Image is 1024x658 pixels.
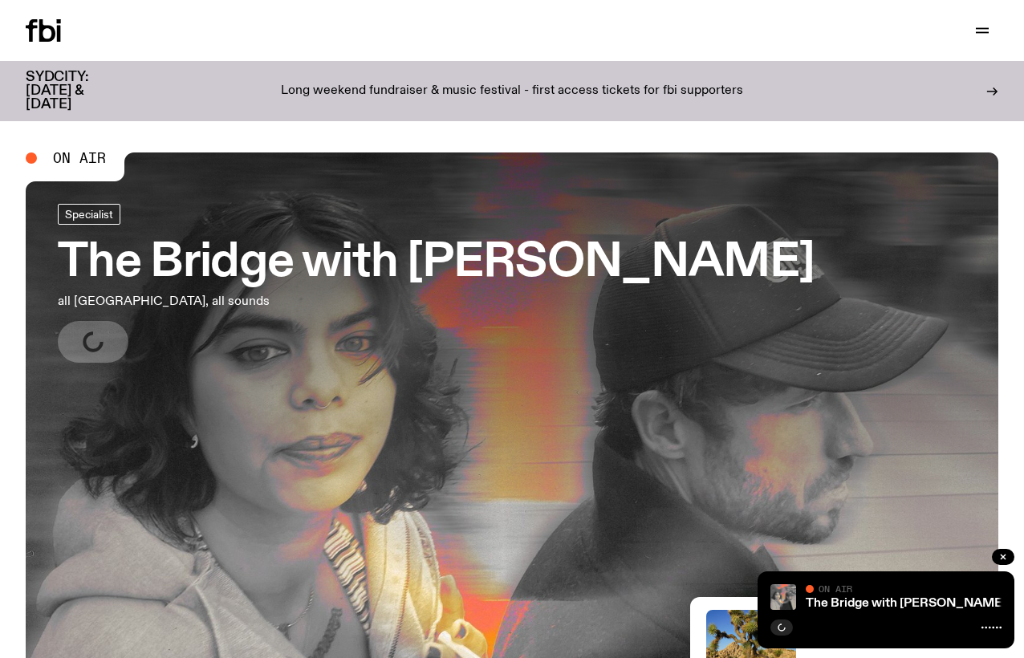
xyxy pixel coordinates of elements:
[65,208,113,220] span: Specialist
[58,292,469,311] p: all [GEOGRAPHIC_DATA], all sounds
[819,583,852,594] span: On Air
[58,241,815,286] h3: The Bridge with [PERSON_NAME]
[26,71,128,112] h3: SYDCITY: [DATE] & [DATE]
[58,204,120,225] a: Specialist
[58,204,815,363] a: The Bridge with [PERSON_NAME]all [GEOGRAPHIC_DATA], all sounds
[281,84,743,99] p: Long weekend fundraiser & music festival - first access tickets for fbi supporters
[53,151,106,165] span: On Air
[806,597,1006,610] a: The Bridge with [PERSON_NAME]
